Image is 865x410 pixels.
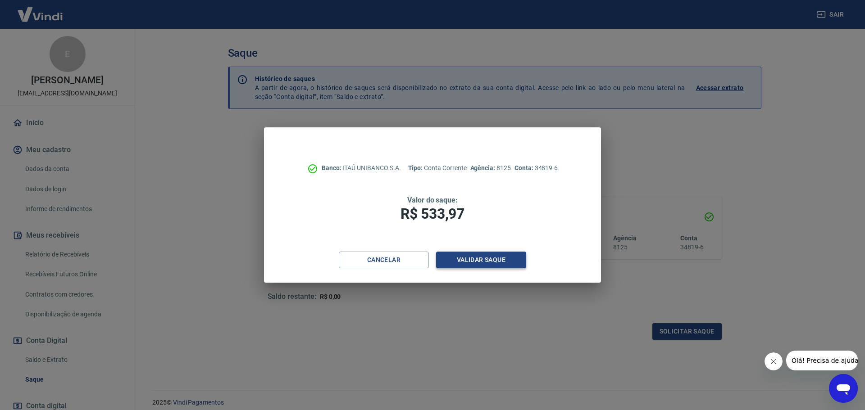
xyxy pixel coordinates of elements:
[5,6,76,14] span: Olá! Precisa de ajuda?
[829,374,858,403] iframe: Botão para abrir a janela de mensagens
[322,163,401,173] p: ITAÚ UNIBANCO S.A.
[514,163,558,173] p: 34819-6
[408,163,467,173] p: Conta Corrente
[408,164,424,171] span: Tipo:
[786,351,858,370] iframe: Mensagem da empresa
[765,352,783,370] iframe: Fechar mensagem
[322,164,343,171] span: Banco:
[470,163,511,173] p: 8125
[514,164,535,171] span: Conta:
[339,252,429,268] button: Cancelar
[436,252,526,268] button: Validar saque
[401,205,464,222] span: R$ 533,97
[407,196,458,204] span: Valor do saque:
[470,164,497,171] span: Agência:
